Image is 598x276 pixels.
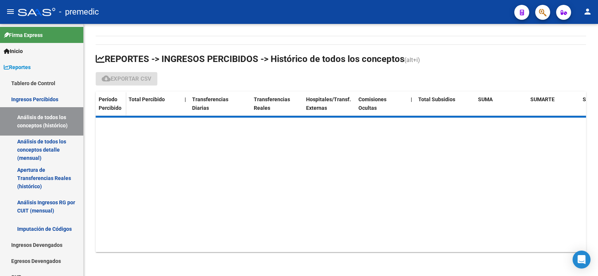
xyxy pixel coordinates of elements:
datatable-header-cell: | [182,92,189,123]
span: Transferencias Reales [254,96,290,111]
div: Open Intercom Messenger [573,251,591,269]
span: SUMARTE [530,96,555,102]
span: Reportes [4,63,31,71]
span: Comisiones Ocultas [358,96,386,111]
span: | [411,96,412,102]
datatable-header-cell: Total Percibido [126,92,182,123]
span: Período Percibido [99,96,121,111]
span: - premedic [59,4,99,20]
datatable-header-cell: Comisiones Ocultas [355,92,408,123]
datatable-header-cell: Período Percibido [96,92,126,123]
span: Inicio [4,47,23,55]
mat-icon: cloud_download [102,74,111,83]
span: | [185,96,186,102]
button: Exportar CSV [96,72,157,86]
datatable-header-cell: | [408,92,415,123]
span: (alt+i) [404,56,420,63]
datatable-header-cell: SUMARTE [527,92,580,123]
datatable-header-cell: Hospitales/Transf. Externas [303,92,355,123]
span: Transferencias Diarias [192,96,228,111]
datatable-header-cell: Transferencias Reales [251,92,303,123]
datatable-header-cell: Total Subsidios [415,92,468,123]
mat-icon: menu [6,7,15,16]
span: Total Percibido [129,96,165,102]
span: Hospitales/Transf. Externas [306,96,351,111]
span: Exportar CSV [102,75,151,82]
span: Total Subsidios [418,96,455,102]
span: Firma Express [4,31,43,39]
datatable-header-cell: Transferencias Diarias [189,92,241,123]
span: SUMA [478,96,493,102]
span: REPORTES -> INGRESOS PERCIBIDOS -> Histórico de todos los conceptos [96,54,404,64]
mat-icon: person [583,7,592,16]
datatable-header-cell: SUMA [475,92,527,123]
